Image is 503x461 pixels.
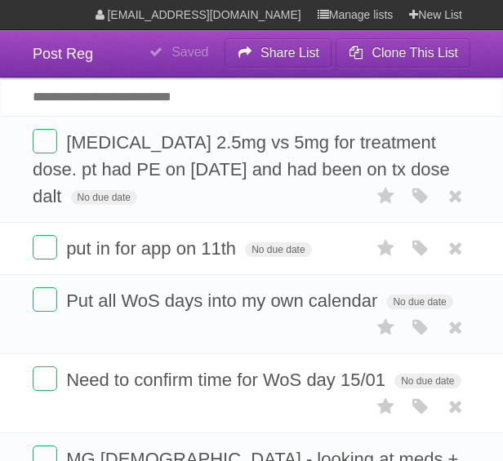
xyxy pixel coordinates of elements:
span: No due date [71,190,137,205]
span: Put all WoS days into my own calendar [66,290,381,311]
label: Done [33,287,57,312]
span: No due date [386,295,452,309]
label: Done [33,235,57,259]
button: Share List [225,38,332,68]
label: Star task [371,235,402,262]
label: Done [33,129,57,153]
label: Star task [371,183,402,210]
span: No due date [394,374,461,388]
span: put in for app on 11th [66,238,240,259]
b: Share List [260,46,319,60]
span: [MEDICAL_DATA] 2.5mg vs 5mg for treatment dose. pt had PE on [DATE] and had been on tx dose dalt [33,132,450,206]
span: Need to confirm time for WoS day 15/01 [66,370,389,390]
label: Done [33,366,57,391]
span: No due date [245,242,311,257]
b: Saved [171,45,208,59]
button: Clone This List [336,38,470,68]
label: Star task [371,314,402,341]
b: Clone This List [372,46,458,60]
label: Star task [371,393,402,420]
span: Post Reg [33,46,93,62]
